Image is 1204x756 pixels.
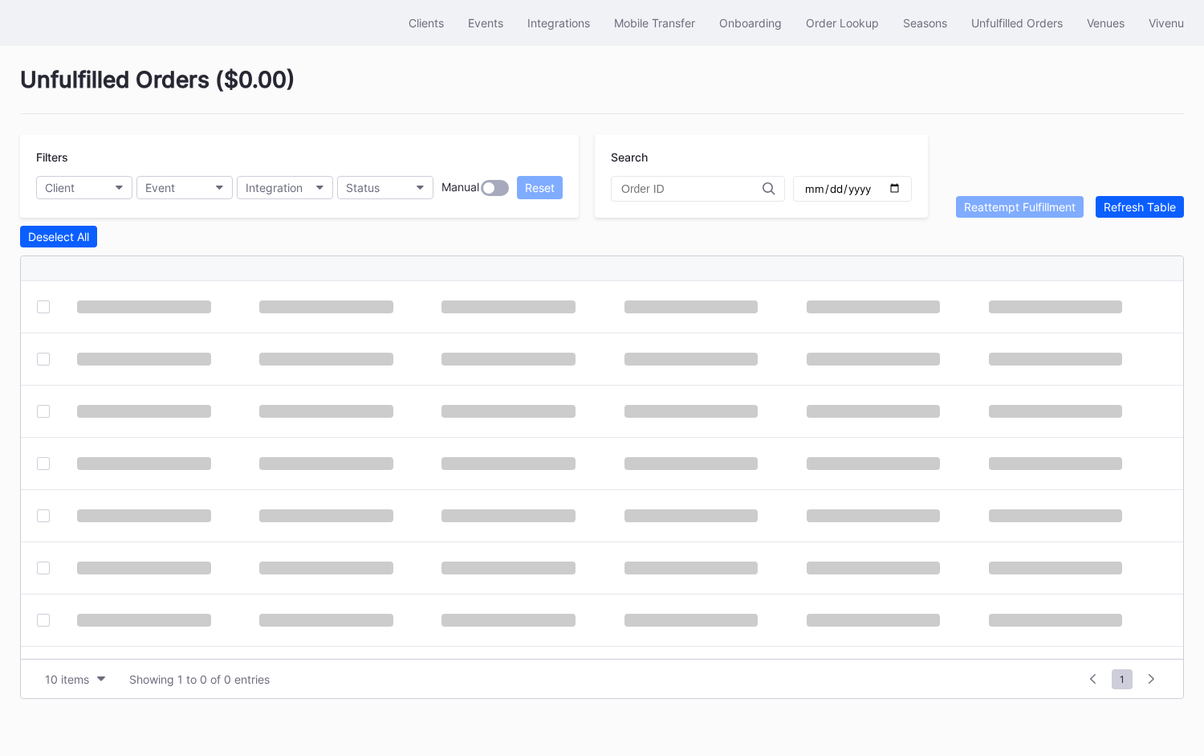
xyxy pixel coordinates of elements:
button: Refresh Table [1096,196,1184,218]
span: 1 [1112,669,1133,689]
div: Unfulfilled Orders ( $0.00 ) [20,66,1184,114]
button: Mobile Transfer [602,8,707,38]
div: Unfulfilled Orders [971,16,1063,30]
div: Onboarding [719,16,782,30]
div: Client [45,181,75,194]
div: Event [145,181,175,194]
div: Status [346,181,380,194]
div: 10 items [45,672,89,686]
div: Clients [409,16,444,30]
button: Reattempt Fulfillment [956,196,1084,218]
button: Integrations [515,8,602,38]
button: Onboarding [707,8,794,38]
button: Deselect All [20,226,97,247]
button: Order Lookup [794,8,891,38]
button: Client [36,176,132,199]
button: Venues [1075,8,1137,38]
button: Unfulfilled Orders [959,8,1075,38]
div: Refresh Table [1104,200,1176,214]
button: 10 items [37,668,113,690]
div: Manual [441,180,479,196]
button: Reset [517,176,563,199]
button: Integration [237,176,333,199]
div: Filters [36,150,563,164]
div: Reset [525,181,555,194]
button: Event [136,176,233,199]
div: Mobile Transfer [614,16,695,30]
button: Events [456,8,515,38]
div: Integrations [527,16,590,30]
button: Seasons [891,8,959,38]
div: Venues [1087,16,1125,30]
div: Deselect All [28,230,89,243]
div: Order Lookup [806,16,879,30]
div: Search [611,150,912,164]
button: Vivenu [1137,8,1196,38]
button: Status [337,176,433,199]
div: Seasons [903,16,947,30]
div: Integration [246,181,303,194]
button: Clients [397,8,456,38]
input: Order ID [621,182,763,195]
div: Vivenu [1149,16,1184,30]
div: Events [468,16,503,30]
div: Showing 1 to 0 of 0 entries [129,672,270,686]
div: Reattempt Fulfillment [964,200,1076,214]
